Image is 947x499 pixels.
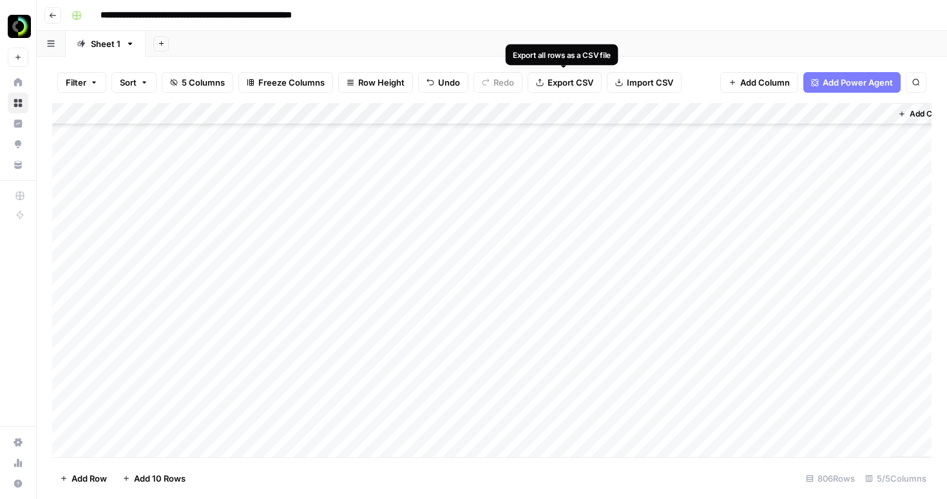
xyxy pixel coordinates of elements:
[607,72,682,93] button: Import CSV
[120,76,137,89] span: Sort
[134,472,186,485] span: Add 10 Rows
[438,76,460,89] span: Undo
[8,113,28,134] a: Insights
[91,37,120,50] div: Sheet 1
[115,468,193,489] button: Add 10 Rows
[238,72,333,93] button: Freeze Columns
[52,468,115,489] button: Add Row
[418,72,468,93] button: Undo
[358,76,405,89] span: Row Height
[258,76,325,89] span: Freeze Columns
[162,72,233,93] button: 5 Columns
[8,453,28,473] a: Usage
[803,72,901,93] button: Add Power Agent
[473,72,522,93] button: Redo
[860,468,932,489] div: 5/5 Columns
[8,15,31,38] img: Creatopy Logo
[111,72,157,93] button: Sort
[8,432,28,453] a: Settings
[513,49,611,61] div: Export all rows as a CSV file
[8,10,28,42] button: Workspace: Creatopy
[720,72,798,93] button: Add Column
[493,76,514,89] span: Redo
[8,155,28,175] a: Your Data
[8,72,28,93] a: Home
[66,76,86,89] span: Filter
[528,72,602,93] button: Export CSV
[823,76,893,89] span: Add Power Agent
[8,134,28,155] a: Opportunities
[72,472,107,485] span: Add Row
[8,473,28,494] button: Help + Support
[66,31,146,57] a: Sheet 1
[8,93,28,113] a: Browse
[182,76,225,89] span: 5 Columns
[627,76,673,89] span: Import CSV
[57,72,106,93] button: Filter
[740,76,790,89] span: Add Column
[801,468,860,489] div: 806 Rows
[548,76,593,89] span: Export CSV
[338,72,413,93] button: Row Height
